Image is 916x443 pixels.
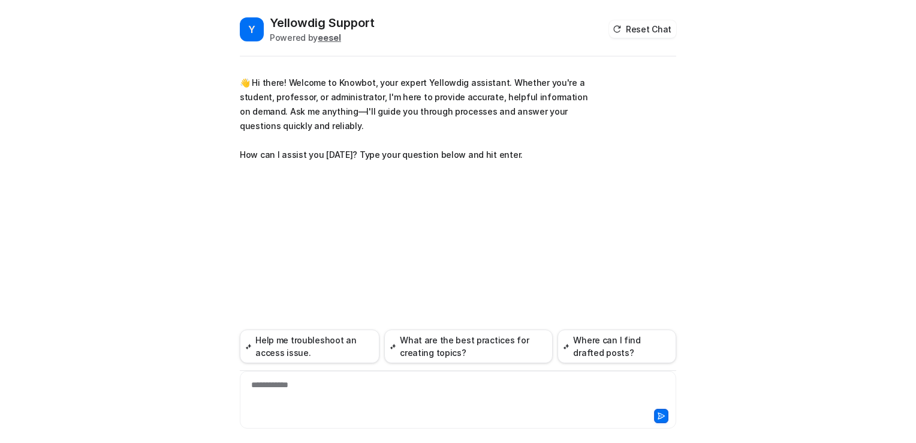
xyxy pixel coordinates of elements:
span: Y [240,17,264,41]
b: eesel [318,32,341,43]
h2: Yellowdig Support [270,14,375,31]
button: Where can I find drafted posts? [558,330,676,363]
button: What are the best practices for creating topics? [384,330,553,363]
p: 👋 Hi there! Welcome to Knowbot, your expert Yellowdig assistant. Whether you're a student, profes... [240,76,590,162]
button: Help me troubleshoot an access issue. [240,330,379,363]
button: Reset Chat [609,20,676,38]
div: Powered by [270,31,375,44]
